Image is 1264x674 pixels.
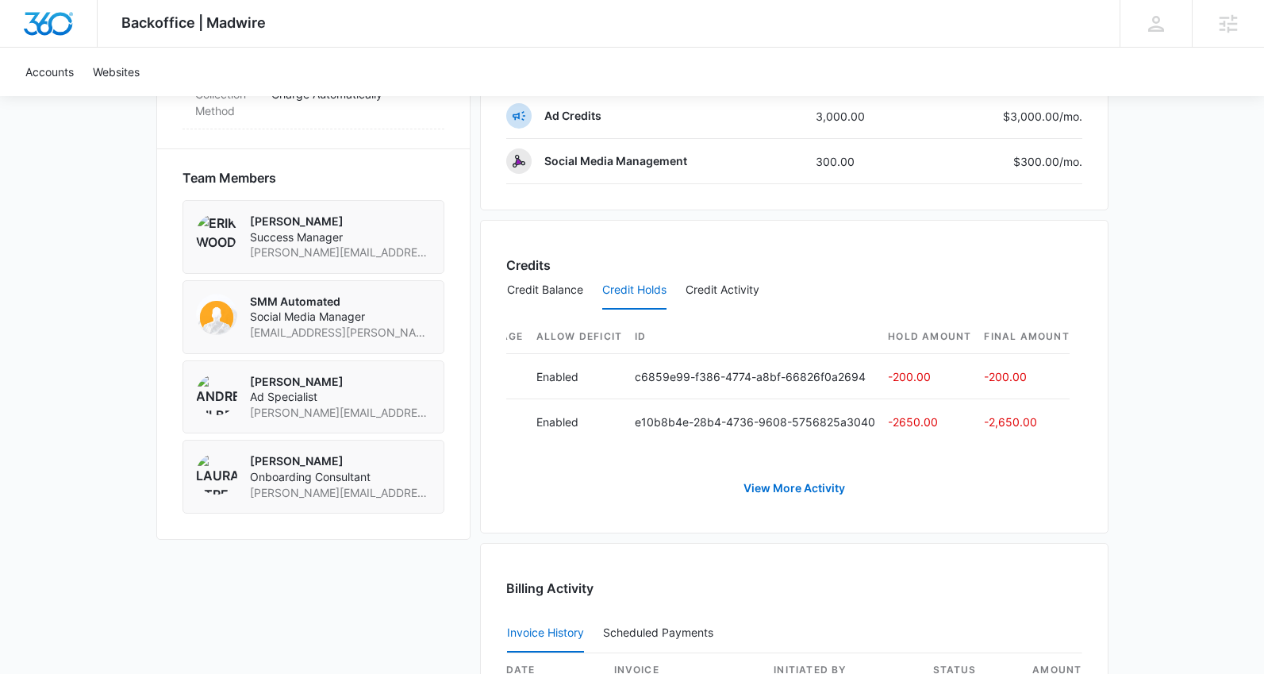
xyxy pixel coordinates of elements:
p: Ad Credits [544,108,601,124]
span: Ad Specialist [250,389,431,405]
p: -200.00 [984,368,1069,385]
button: Credit Holds [602,272,667,310]
h3: Billing Activity [506,579,1082,598]
span: /mo. [1059,155,1082,168]
span: Backoffice | Madwire [121,14,266,31]
img: Erik Woods [196,214,237,255]
button: Credit Balance [507,272,583,310]
p: $3,000.00 [1003,108,1082,125]
a: Websites [83,48,149,96]
span: Onboarding Consultant [250,469,431,485]
p: SMM Automated [250,294,431,310]
p: c6859e99-f386-4774-a8bf-66826f0a2694 [635,368,875,385]
p: -2,650.00 [984,414,1069,430]
p: -200.00 [888,368,971,385]
p: Enabled [536,414,623,430]
span: [PERSON_NAME][EMAIL_ADDRESS][PERSON_NAME][DOMAIN_NAME] [250,405,431,421]
a: View More Activity [728,469,861,507]
img: SMM Automated [196,294,237,335]
a: Accounts [16,48,83,96]
p: e10b8b4e-28b4-4736-9608-5756825a3040 [635,414,875,430]
div: Collection MethodCharge Automatically [182,76,444,129]
span: [PERSON_NAME][EMAIL_ADDRESS][PERSON_NAME][DOMAIN_NAME] [250,245,431,260]
p: [PERSON_NAME] [250,453,431,469]
span: Social Media Manager [250,309,431,325]
p: Social Media Management [544,153,687,169]
span: Team Members [182,168,276,187]
h3: Credits [506,256,551,275]
span: ID [635,329,875,344]
span: Success Manager [250,229,431,245]
span: [PERSON_NAME][EMAIL_ADDRESS][PERSON_NAME][DOMAIN_NAME] [250,485,431,501]
td: 3,000.00 [803,94,918,139]
img: Laura Streeter [196,453,237,495]
button: Invoice History [507,614,584,653]
dt: Collection Method [195,86,259,119]
div: Scheduled Payments [603,627,720,638]
span: Allow Deficit [536,329,623,344]
span: Hold Amount [888,329,971,344]
button: Credit Activity [686,272,759,310]
img: Andrew Gilbert [196,374,237,415]
td: 300.00 [803,139,918,184]
span: [EMAIL_ADDRESS][PERSON_NAME][DOMAIN_NAME] [250,325,431,341]
p: Enabled [536,368,623,385]
span: /mo. [1059,110,1082,123]
p: -2650.00 [888,414,971,430]
p: [PERSON_NAME] [250,374,431,390]
p: [PERSON_NAME] [250,214,431,229]
p: $300.00 [1008,153,1082,170]
span: Final Amount [984,329,1069,344]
